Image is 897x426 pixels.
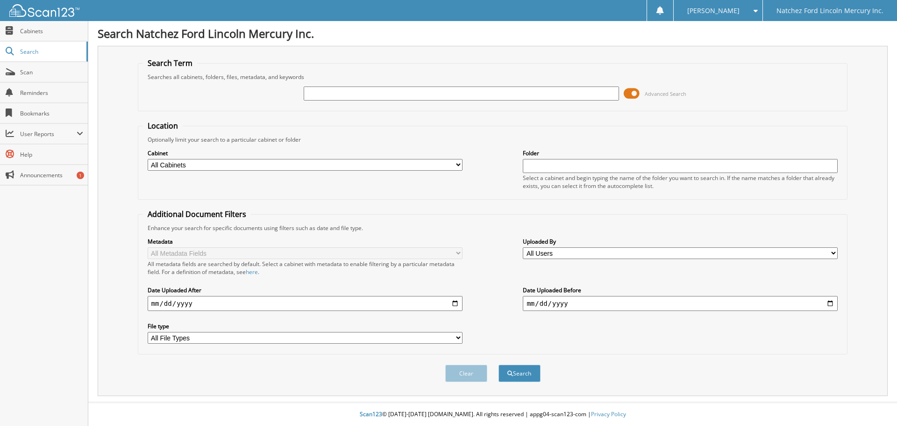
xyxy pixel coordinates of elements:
h1: Search Natchez Ford Lincoln Mercury Inc. [98,26,888,41]
div: Enhance your search for specific documents using filters such as date and file type. [143,224,843,232]
a: Privacy Policy [591,410,626,418]
a: here [246,268,258,276]
span: User Reports [20,130,77,138]
label: Folder [523,149,838,157]
span: Cabinets [20,27,83,35]
div: Searches all cabinets, folders, files, metadata, and keywords [143,73,843,81]
label: Metadata [148,238,463,245]
span: Help [20,151,83,159]
div: Select a cabinet and begin typing the name of the folder you want to search in. If the name match... [523,174,838,190]
img: scan123-logo-white.svg [9,4,79,17]
legend: Search Term [143,58,197,68]
label: Uploaded By [523,238,838,245]
span: Search [20,48,82,56]
input: start [148,296,463,311]
div: All metadata fields are searched by default. Select a cabinet with metadata to enable filtering b... [148,260,463,276]
span: Announcements [20,171,83,179]
span: Scan [20,68,83,76]
legend: Additional Document Filters [143,209,251,219]
div: Optionally limit your search to a particular cabinet or folder [143,136,843,144]
label: Date Uploaded Before [523,286,838,294]
label: Cabinet [148,149,463,157]
input: end [523,296,838,311]
span: Bookmarks [20,109,83,117]
span: Scan123 [360,410,382,418]
button: Clear [445,365,487,382]
span: Natchez Ford Lincoln Mercury Inc. [776,8,883,14]
button: Search [498,365,541,382]
legend: Location [143,121,183,131]
span: [PERSON_NAME] [687,8,740,14]
span: Advanced Search [645,90,686,97]
label: Date Uploaded After [148,286,463,294]
span: Reminders [20,89,83,97]
div: 1 [77,172,84,179]
div: © [DATE]-[DATE] [DOMAIN_NAME]. All rights reserved | appg04-scan123-com | [88,403,897,426]
label: File type [148,322,463,330]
